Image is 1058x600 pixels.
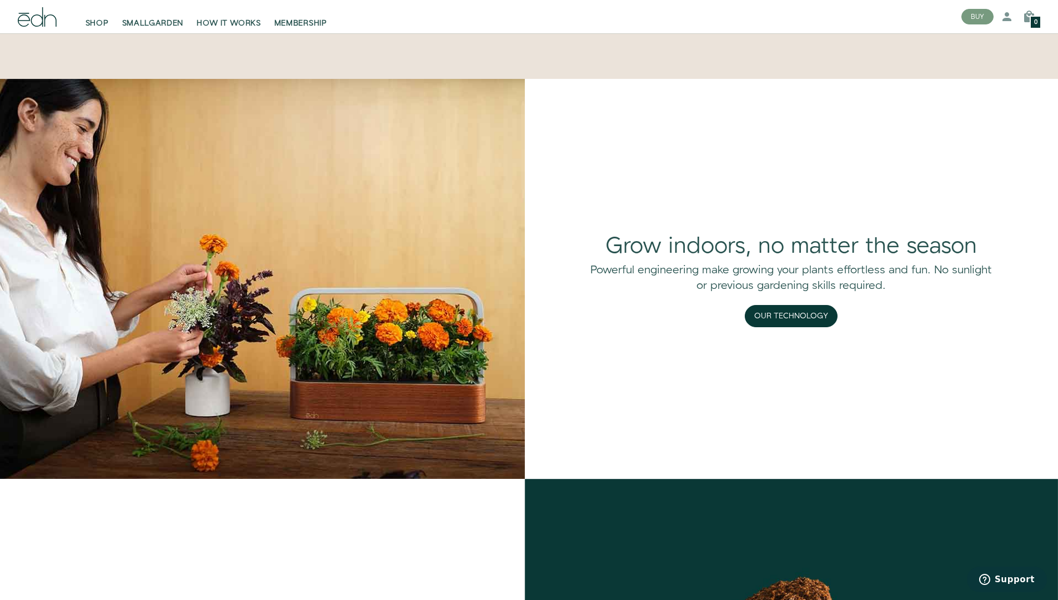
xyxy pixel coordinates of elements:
[197,18,260,29] span: HOW IT WORKS
[116,4,190,29] a: SMALLGARDEN
[961,9,994,24] button: BUY
[585,262,997,294] div: Powerful engineering make growing your plants effortless and fun. No sunlight or previous gardeni...
[268,4,334,29] a: MEMBERSHIP
[1034,19,1037,26] span: 0
[585,231,997,262] div: Grow indoors, no matter the season
[274,18,327,29] span: MEMBERSHIP
[79,4,116,29] a: SHOP
[745,305,838,327] button: Our Technology
[86,18,109,29] span: SHOP
[122,18,184,29] span: SMALLGARDEN
[966,567,1047,594] iframe: Opens a widget where you can find more information
[190,4,267,29] a: HOW IT WORKS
